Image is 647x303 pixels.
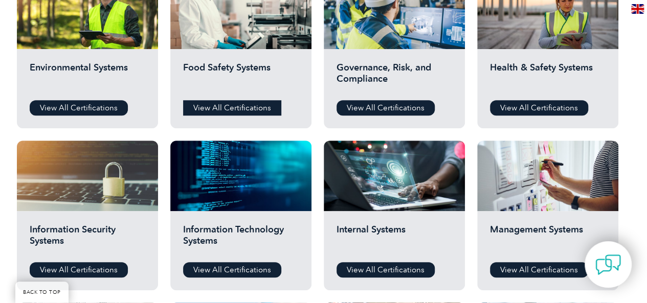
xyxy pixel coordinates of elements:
h2: Internal Systems [337,224,452,254]
a: View All Certifications [30,100,128,115]
h2: Management Systems [490,224,606,254]
h2: Health & Safety Systems [490,62,606,92]
a: View All Certifications [337,262,435,277]
a: View All Certifications [183,262,281,277]
h2: Environmental Systems [30,62,145,92]
a: View All Certifications [490,100,588,115]
a: BACK TO TOP [15,282,69,303]
a: View All Certifications [30,262,128,277]
a: View All Certifications [490,262,588,277]
img: contact-chat.png [595,252,621,277]
a: View All Certifications [337,100,435,115]
h2: Information Technology Systems [183,224,299,254]
h2: Food Safety Systems [183,62,299,92]
h2: Information Security Systems [30,224,145,254]
a: View All Certifications [183,100,281,115]
img: en [631,4,644,14]
h2: Governance, Risk, and Compliance [337,62,452,92]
